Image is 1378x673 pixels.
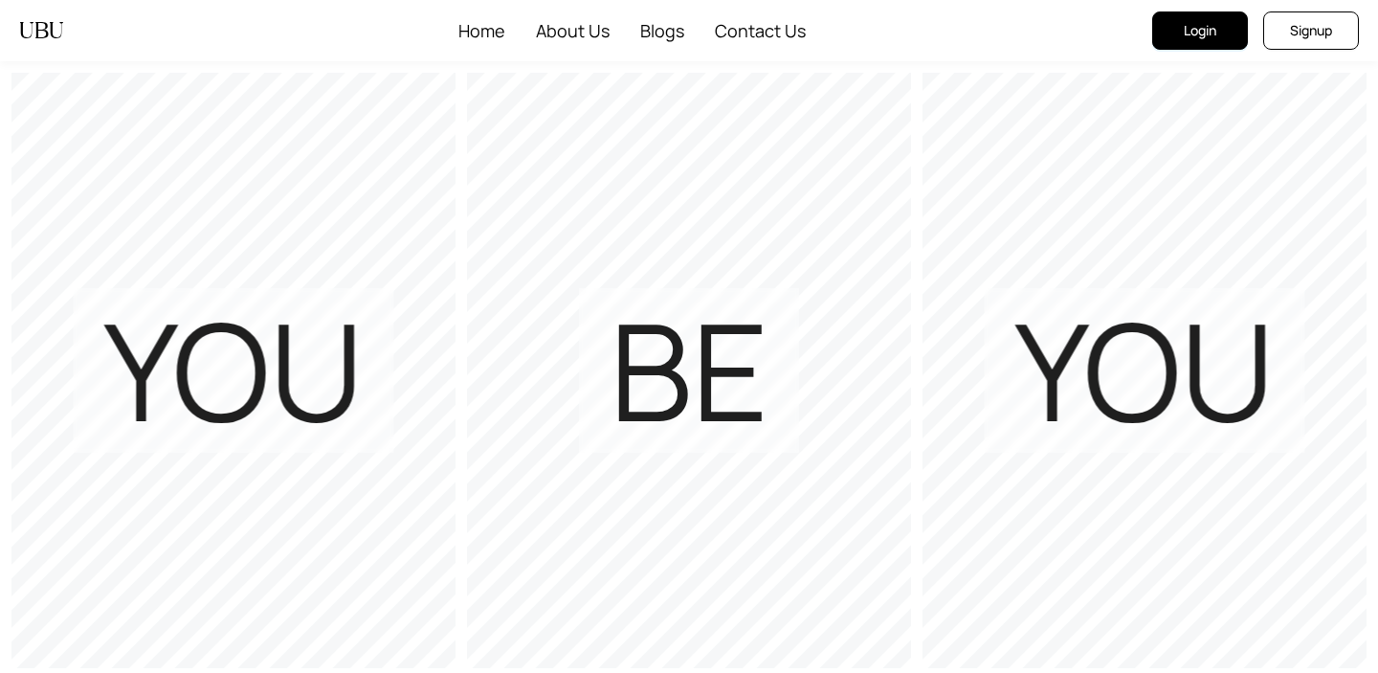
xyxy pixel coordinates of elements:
[1290,20,1332,41] span: Signup
[1015,303,1275,437] h1: YOU
[1184,20,1216,41] span: Login
[610,303,768,437] h1: BE
[1152,11,1248,50] button: Login
[104,303,364,437] h1: YOU
[1263,11,1359,50] button: Signup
